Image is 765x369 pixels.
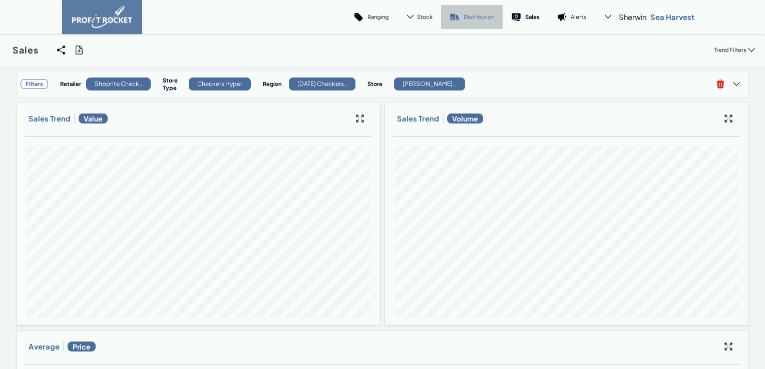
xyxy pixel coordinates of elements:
[289,77,355,90] div: [DATE] Checkers..
[345,5,397,29] a: Ranging
[68,341,96,351] span: Price
[60,80,81,87] h4: Retailer
[367,80,389,87] h4: Store
[21,79,48,89] h3: Filters
[72,6,132,28] img: image
[441,5,503,29] a: Distribution
[503,5,548,29] a: Sales
[464,13,494,20] p: Distribution
[163,76,184,91] h4: Store Type
[367,13,389,20] p: Ranging
[447,113,483,123] span: Volume
[397,113,439,123] h3: Sales Trend
[29,113,71,123] h3: Sales Trend
[619,12,646,22] span: Sherwin
[394,77,465,90] div: [PERSON_NAME] ..
[29,341,60,351] h3: Average
[548,5,595,29] a: Alerts
[525,13,540,20] p: Sales
[714,46,746,53] p: Trend Filters
[263,80,284,87] h4: Region
[571,13,586,20] p: Alerts
[650,12,694,22] p: Sea Harvest
[86,77,151,90] div: Shoprite Check..
[417,13,433,20] span: Stock
[79,113,108,123] span: Value
[189,77,251,90] div: Checkers Hyper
